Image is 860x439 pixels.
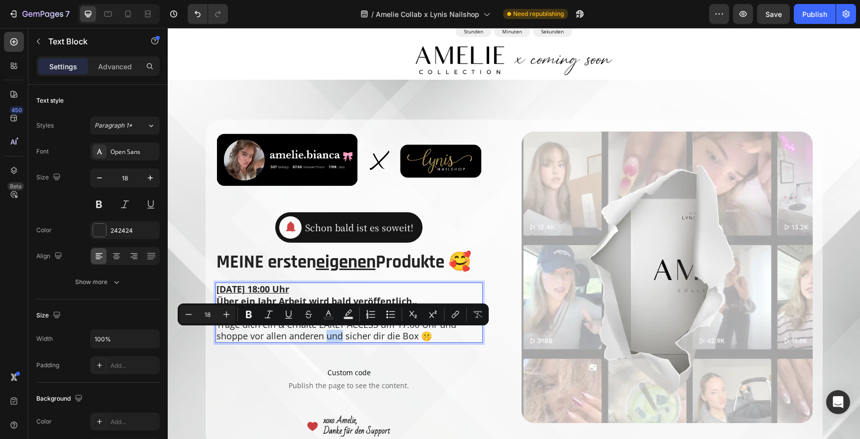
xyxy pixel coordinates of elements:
[371,9,374,19] span: /
[49,61,77,72] p: Settings
[48,35,133,47] p: Text Block
[168,28,860,439] iframe: Design area
[36,250,64,263] div: Align
[188,4,228,24] div: Undo/Redo
[765,10,782,18] span: Save
[802,9,827,19] div: Publish
[757,4,790,24] button: Save
[826,390,850,414] div: Open Intercom Messenger
[7,182,24,190] div: Beta
[513,9,564,18] span: Need republishing
[36,334,53,343] div: Width
[98,61,132,72] p: Advanced
[36,417,52,426] div: Color
[794,4,836,24] button: Publish
[36,273,160,291] button: Show more
[36,171,63,184] div: Size
[75,277,121,287] div: Show more
[36,147,49,156] div: Font
[36,121,54,130] div: Styles
[110,418,157,427] div: Add...
[36,226,52,235] div: Color
[65,8,70,20] p: 7
[110,147,157,156] div: Open Sans
[36,96,64,105] div: Text style
[354,104,645,395] img: gempages_516802024675738699-aa7221f9-4fb6-45b5-bdc0-db0fdc0b49dd.webp
[95,121,132,130] span: Paragraph 1*
[36,392,85,406] div: Background
[36,361,59,370] div: Padding
[110,226,157,235] div: 242424
[9,106,24,114] div: 450
[90,117,160,135] button: Paragraph 1*
[91,330,159,348] input: Auto
[376,9,479,19] span: Amelie Collab x Lynis Nailshop
[110,361,157,370] div: Add...
[36,309,63,322] div: Size
[4,4,74,24] button: 7
[178,303,489,325] div: Editor contextual toolbar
